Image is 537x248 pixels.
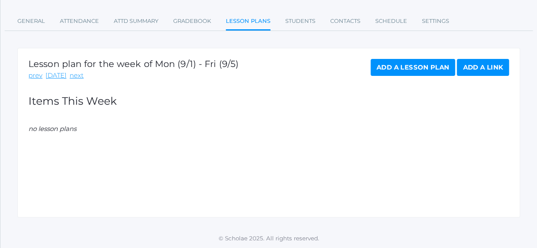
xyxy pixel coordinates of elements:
a: Add a Link [457,59,509,76]
a: Attendance [60,13,99,30]
a: Settings [422,13,449,30]
a: Students [285,13,315,30]
p: © Scholae 2025. All rights reserved. [0,234,537,242]
em: no lesson plans [28,125,76,133]
a: Gradebook [173,13,211,30]
h1: Lesson plan for the week of Mon (9/1) - Fri (9/5) [28,59,239,69]
a: Lesson Plans [226,13,270,31]
a: Add a Lesson Plan [371,59,455,76]
a: prev [28,71,42,81]
a: Schedule [375,13,407,30]
a: General [17,13,45,30]
a: Contacts [330,13,360,30]
a: next [70,71,84,81]
a: [DATE] [45,71,67,81]
h2: Items This Week [28,95,509,107]
a: Attd Summary [114,13,158,30]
